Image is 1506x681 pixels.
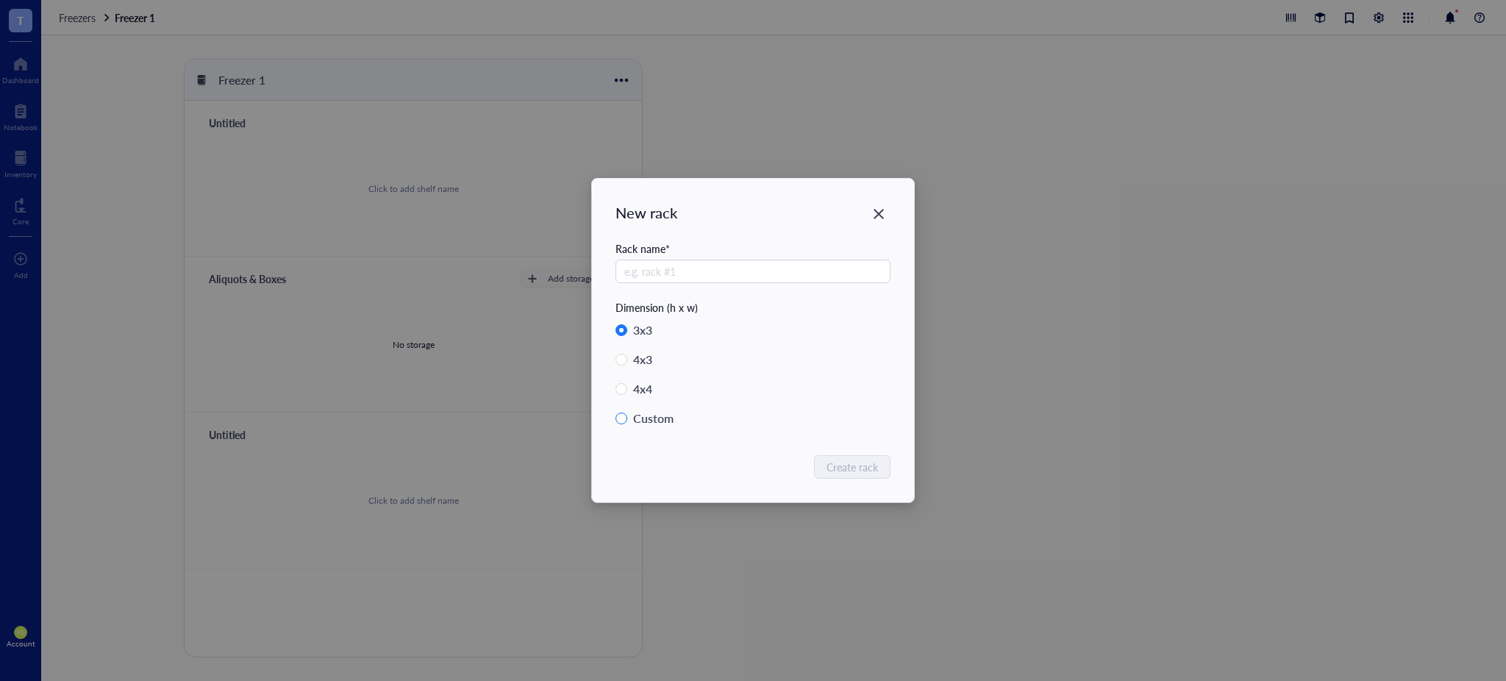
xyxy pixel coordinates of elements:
div: 4 x 3 [633,349,652,370]
div: 3 x 3 [633,320,652,340]
div: Rack name [615,240,891,257]
div: 4 x 4 [633,379,652,399]
div: New rack [615,202,677,223]
button: Close [867,202,891,226]
input: e.g. rack #1 [615,260,891,283]
button: Create rack [814,455,891,479]
div: Custom [633,408,674,429]
span: Close [867,205,891,223]
div: Dimension (h x w) [615,301,891,314]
